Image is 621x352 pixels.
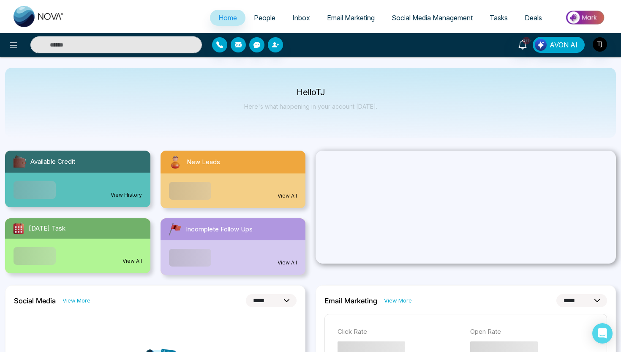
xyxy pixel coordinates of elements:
[490,14,508,22] span: Tasks
[210,10,245,26] a: Home
[383,10,481,26] a: Social Media Management
[218,14,237,22] span: Home
[12,222,25,235] img: todayTask.svg
[535,39,547,51] img: Lead Flow
[392,14,473,22] span: Social Media Management
[523,37,530,44] span: 10+
[327,14,375,22] span: Email Marketing
[324,297,377,305] h2: Email Marketing
[254,14,275,22] span: People
[516,10,550,26] a: Deals
[481,10,516,26] a: Tasks
[155,218,311,275] a: Incomplete Follow UpsView All
[14,297,56,305] h2: Social Media
[167,222,182,237] img: followUps.svg
[550,40,577,50] span: AVON AI
[186,225,253,234] span: Incomplete Follow Ups
[244,103,377,110] p: Here's what happening in your account [DATE].
[63,297,90,305] a: View More
[525,14,542,22] span: Deals
[593,37,607,52] img: User Avatar
[123,257,142,265] a: View All
[29,224,65,234] span: [DATE] Task
[470,327,594,337] p: Open Rate
[512,37,533,52] a: 10+
[592,323,613,344] div: Open Intercom Messenger
[245,10,284,26] a: People
[292,14,310,22] span: Inbox
[338,327,462,337] p: Click Rate
[30,157,75,167] span: Available Credit
[533,37,585,53] button: AVON AI
[14,6,64,27] img: Nova CRM Logo
[278,192,297,200] a: View All
[555,8,616,27] img: Market-place.gif
[244,89,377,96] p: Hello TJ
[12,154,27,169] img: availableCredit.svg
[187,157,220,167] span: New Leads
[278,259,297,267] a: View All
[155,151,311,208] a: New LeadsView All
[384,297,412,305] a: View More
[167,154,183,170] img: newLeads.svg
[111,191,142,199] a: View History
[319,10,383,26] a: Email Marketing
[284,10,319,26] a: Inbox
